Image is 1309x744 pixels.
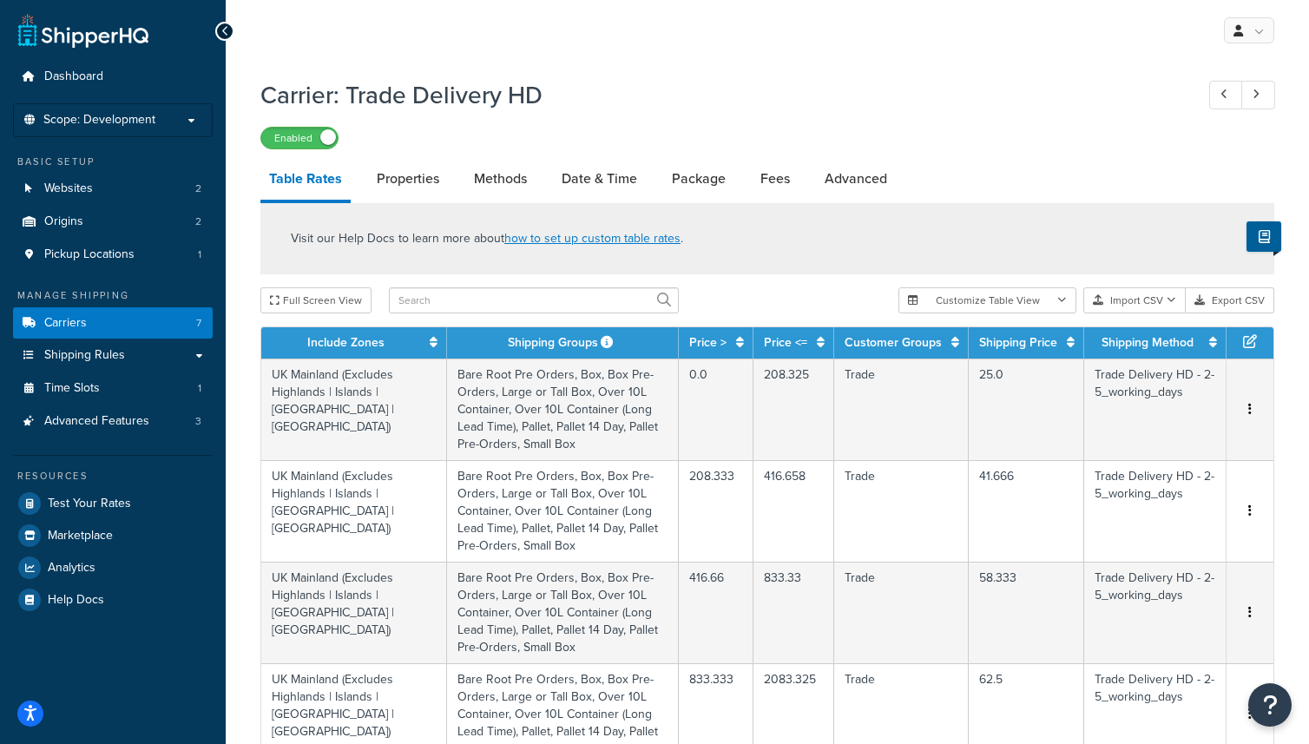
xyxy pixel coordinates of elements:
[195,414,201,429] span: 3
[195,214,201,229] span: 2
[447,562,679,663] td: Bare Root Pre Orders, Box, Box Pre-Orders, Large or Tall Box, Over 10L Container, Over 10L Contai...
[13,155,213,169] div: Basic Setup
[13,61,213,93] a: Dashboard
[969,460,1084,562] td: 41.666
[13,173,213,205] li: Websites
[43,113,155,128] span: Scope: Development
[13,239,213,271] a: Pickup Locations1
[368,158,448,200] a: Properties
[195,181,201,196] span: 2
[13,552,213,583] a: Analytics
[679,359,753,460] td: 0.0
[1102,333,1194,352] a: Shipping Method
[689,333,727,352] a: Price >
[13,469,213,484] div: Resources
[13,584,213,616] a: Help Docs
[1209,81,1243,109] a: Previous Record
[969,359,1084,460] td: 25.0
[13,173,213,205] a: Websites2
[1084,562,1227,663] td: Trade Delivery HD - 2-5_working_days
[196,316,201,331] span: 7
[198,381,201,396] span: 1
[752,158,799,200] a: Fees
[13,372,213,405] li: Time Slots
[48,561,95,576] span: Analytics
[13,339,213,372] a: Shipping Rules
[447,327,679,359] th: Shipping Groups
[48,529,113,543] span: Marketplace
[13,239,213,271] li: Pickup Locations
[504,229,681,247] a: how to set up custom table rates
[44,181,93,196] span: Websites
[44,316,87,331] span: Carriers
[44,414,149,429] span: Advanced Features
[13,206,213,238] a: Origins2
[1084,460,1227,562] td: Trade Delivery HD - 2-5_working_days
[834,460,969,562] td: Trade
[260,287,372,313] button: Full Screen View
[261,460,447,562] td: UK Mainland (Excludes Highlands | Islands | [GEOGRAPHIC_DATA] | [GEOGRAPHIC_DATA])
[753,359,834,460] td: 208.325
[13,520,213,551] a: Marketplace
[13,488,213,519] a: Test Your Rates
[465,158,536,200] a: Methods
[13,405,213,438] li: Advanced Features
[261,359,447,460] td: UK Mainland (Excludes Highlands | Islands | [GEOGRAPHIC_DATA] | [GEOGRAPHIC_DATA])
[816,158,896,200] a: Advanced
[44,69,103,84] span: Dashboard
[834,359,969,460] td: Trade
[44,381,100,396] span: Time Slots
[13,372,213,405] a: Time Slots1
[679,460,753,562] td: 208.333
[48,593,104,608] span: Help Docs
[260,158,351,203] a: Table Rates
[307,333,385,352] a: Include Zones
[13,288,213,303] div: Manage Shipping
[48,497,131,511] span: Test Your Rates
[834,562,969,663] td: Trade
[260,78,1177,112] h1: Carrier: Trade Delivery HD
[764,333,807,352] a: Price <=
[13,405,213,438] a: Advanced Features3
[753,562,834,663] td: 833.33
[44,348,125,363] span: Shipping Rules
[389,287,679,313] input: Search
[553,158,646,200] a: Date & Time
[44,247,135,262] span: Pickup Locations
[1084,359,1227,460] td: Trade Delivery HD - 2-5_working_days
[447,460,679,562] td: Bare Root Pre Orders, Box, Box Pre-Orders, Large or Tall Box, Over 10L Container, Over 10L Contai...
[261,128,338,148] label: Enabled
[44,214,83,229] span: Origins
[1186,287,1274,313] button: Export CSV
[291,229,683,248] p: Visit our Help Docs to learn more about .
[1241,81,1275,109] a: Next Record
[13,307,213,339] a: Carriers7
[679,562,753,663] td: 416.66
[898,287,1076,313] button: Customize Table View
[1083,287,1186,313] button: Import CSV
[447,359,679,460] td: Bare Root Pre Orders, Box, Box Pre-Orders, Large or Tall Box, Over 10L Container, Over 10L Contai...
[845,333,942,352] a: Customer Groups
[261,562,447,663] td: UK Mainland (Excludes Highlands | Islands | [GEOGRAPHIC_DATA] | [GEOGRAPHIC_DATA])
[13,307,213,339] li: Carriers
[663,158,734,200] a: Package
[1248,683,1292,727] button: Open Resource Center
[198,247,201,262] span: 1
[969,562,1084,663] td: 58.333
[753,460,834,562] td: 416.658
[979,333,1057,352] a: Shipping Price
[13,206,213,238] li: Origins
[1247,221,1281,252] button: Show Help Docs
